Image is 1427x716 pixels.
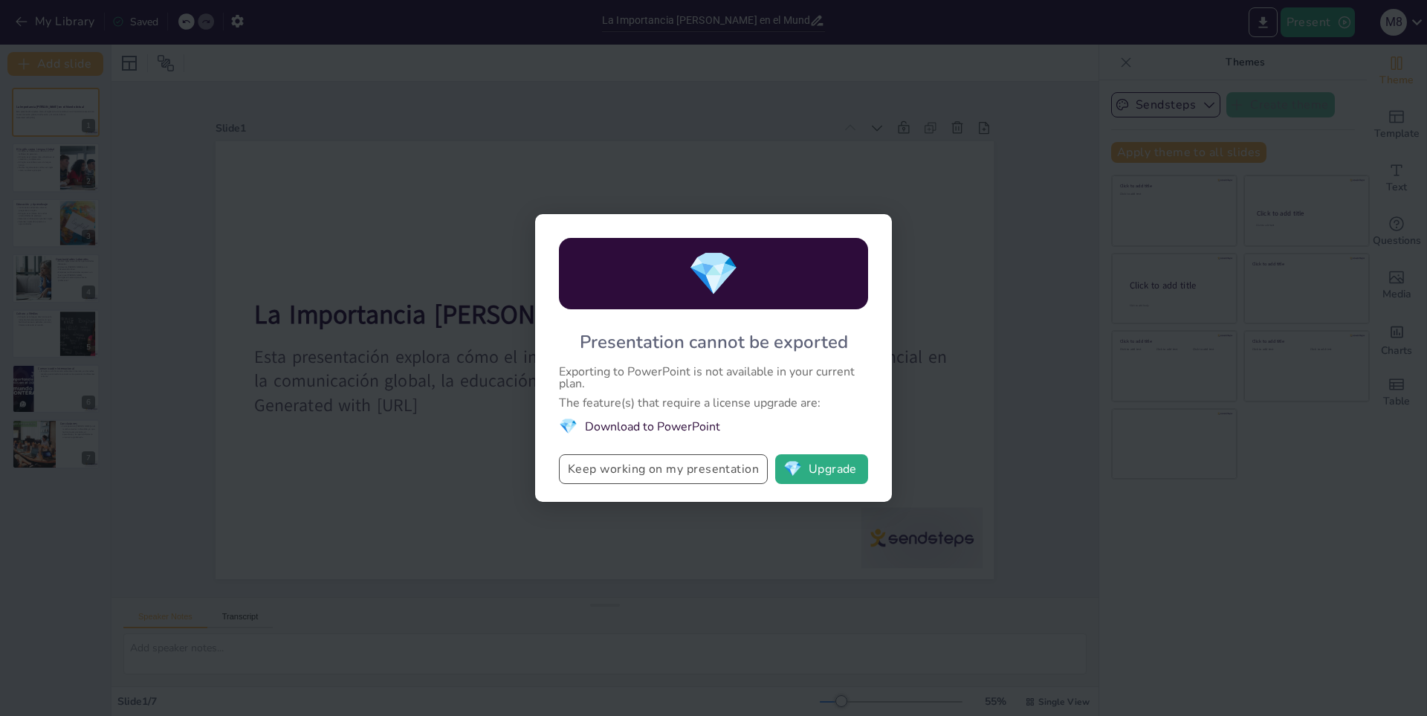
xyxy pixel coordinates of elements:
span: diamond [687,245,740,303]
span: diamond [783,462,802,477]
li: Download to PowerPoint [559,416,868,436]
div: Exporting to PowerPoint is not available in your current plan. [559,366,868,390]
button: diamondUpgrade [775,454,868,484]
div: Presentation cannot be exported [580,330,848,354]
button: Keep working on my presentation [559,454,768,484]
span: diamond [559,416,577,436]
div: The feature(s) that require a license upgrade are: [559,397,868,409]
